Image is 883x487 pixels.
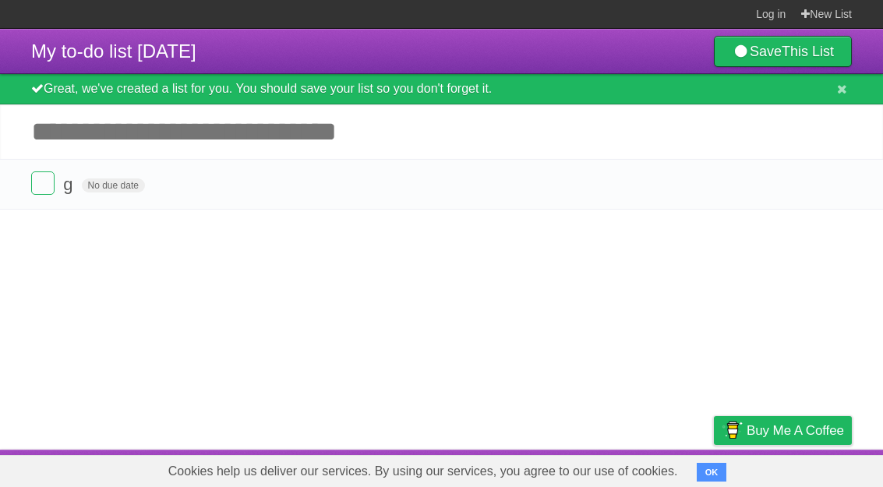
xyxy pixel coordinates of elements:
a: SaveThis List [714,36,852,67]
a: Terms [641,453,675,483]
label: Done [31,171,55,195]
span: No due date [82,178,145,192]
button: OK [697,463,727,482]
img: Buy me a coffee [722,417,743,443]
a: Developers [558,453,621,483]
span: g [63,175,76,194]
a: Privacy [694,453,734,483]
b: This List [782,44,834,59]
a: Buy me a coffee [714,416,852,445]
span: Cookies help us deliver our services. By using our services, you agree to our use of cookies. [153,456,694,487]
a: About [507,453,539,483]
a: Suggest a feature [754,453,852,483]
span: My to-do list [DATE] [31,41,196,62]
span: Buy me a coffee [747,417,844,444]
